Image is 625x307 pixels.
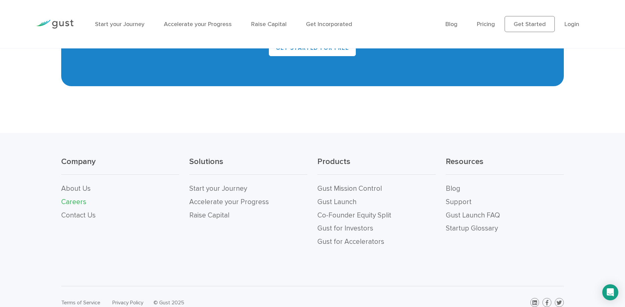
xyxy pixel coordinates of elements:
a: Start your Journey [95,21,144,28]
a: Raise Capital [189,211,229,219]
h3: Solutions [189,156,307,175]
a: Gust for Accelerators [317,238,384,246]
a: Co-Founder Equity Split [317,211,391,219]
a: Careers [61,198,86,206]
a: Get Incorporated [306,21,352,28]
a: Pricing [477,21,495,28]
a: Raise Capital [251,21,287,28]
a: Accelerate your Progress [189,198,269,206]
a: Startup Glossary [446,224,498,233]
a: Gust for Investors [317,224,373,233]
h3: Products [317,156,435,175]
a: Support [446,198,472,206]
h3: Resources [446,156,564,175]
a: About Us [61,184,91,193]
a: Gust Launch FAQ [446,211,500,219]
a: Accelerate your Progress [164,21,232,28]
a: Gust Mission Control [317,184,382,193]
a: Login [564,21,579,28]
a: Terms of Service [61,299,100,306]
a: Privacy Policy [112,299,143,306]
div: Open Intercom Messenger [602,284,618,300]
a: Blog [446,184,460,193]
a: Start your Journey [189,184,247,193]
a: Gust Launch [317,198,356,206]
a: Blog [445,21,457,28]
a: Contact Us [61,211,96,219]
h3: Company [61,156,179,175]
img: Gust Logo [36,20,74,29]
a: Get Started [505,16,555,32]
